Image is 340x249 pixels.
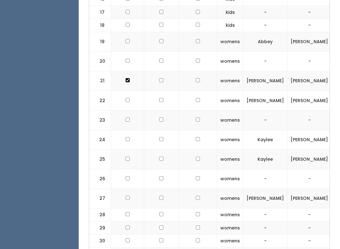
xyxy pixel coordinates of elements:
[287,6,331,19] td: -
[243,235,287,248] td: -
[217,130,243,150] td: womens
[287,209,331,222] td: -
[217,19,243,32] td: kids
[243,111,287,130] td: -
[89,169,111,189] td: 26
[243,52,287,72] td: -
[243,222,287,235] td: -
[89,189,111,209] td: 27
[243,189,287,209] td: [PERSON_NAME]
[287,222,331,235] td: -
[89,209,111,222] td: 28
[217,6,243,19] td: kids
[243,169,287,189] td: -
[89,91,111,111] td: 22
[89,19,111,32] td: 18
[287,130,331,150] td: [PERSON_NAME]
[217,222,243,235] td: womens
[243,209,287,222] td: -
[287,169,331,189] td: -
[89,150,111,169] td: 25
[217,111,243,130] td: womens
[287,19,331,32] td: -
[89,32,111,52] td: 19
[89,52,111,72] td: 20
[89,222,111,235] td: 29
[243,72,287,91] td: [PERSON_NAME]
[89,111,111,130] td: 23
[217,189,243,209] td: womens
[89,72,111,91] td: 21
[287,32,331,52] td: [PERSON_NAME]
[287,52,331,72] td: -
[217,169,243,189] td: womens
[287,72,331,91] td: [PERSON_NAME]
[217,150,243,169] td: womens
[217,52,243,72] td: womens
[287,235,331,248] td: -
[243,91,287,111] td: [PERSON_NAME]
[89,130,111,150] td: 24
[217,72,243,91] td: womens
[217,209,243,222] td: womens
[287,111,331,130] td: -
[287,91,331,111] td: [PERSON_NAME]
[243,6,287,19] td: -
[243,130,287,150] td: Kaylee
[243,19,287,32] td: -
[243,32,287,52] td: Abbey
[217,235,243,248] td: womens
[217,32,243,52] td: womens
[287,189,331,209] td: [PERSON_NAME]
[287,150,331,169] td: [PERSON_NAME]
[89,235,111,248] td: 30
[89,6,111,19] td: 17
[243,150,287,169] td: Kaylee
[217,91,243,111] td: womens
